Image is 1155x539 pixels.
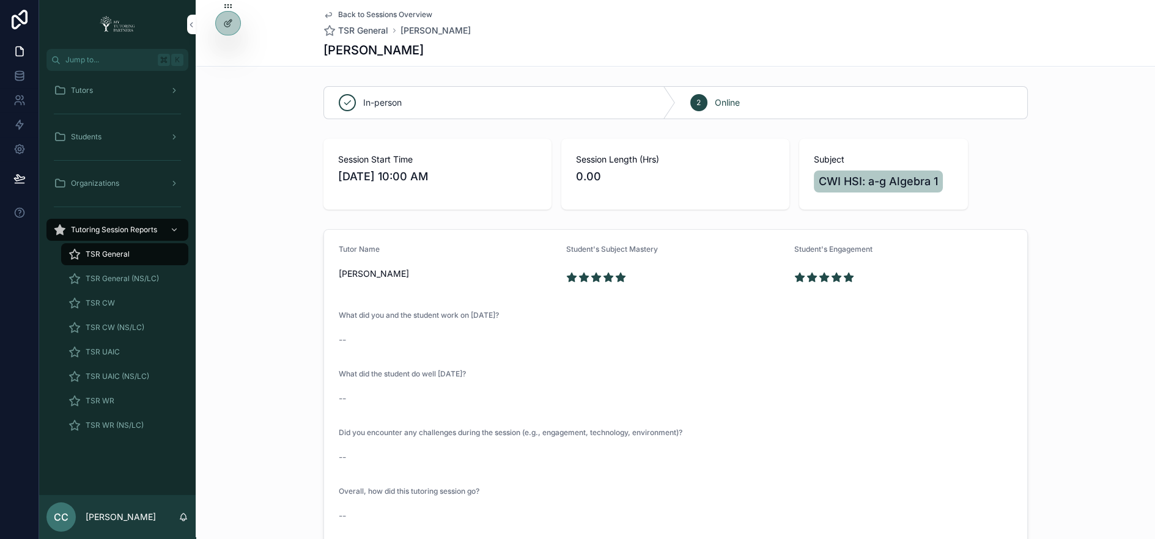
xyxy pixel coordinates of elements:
[363,97,402,109] span: In-person
[339,510,346,522] span: --
[61,365,188,387] a: TSR UAIC (NS/LC)
[61,414,188,436] a: TSR WR (NS/LC)
[339,451,346,463] span: --
[339,268,557,280] span: [PERSON_NAME]
[338,24,388,37] span: TSR General
[86,372,149,381] span: TSR UAIC (NS/LC)
[696,98,701,108] span: 2
[96,15,139,34] img: App logo
[61,390,188,412] a: TSR WR
[46,219,188,241] a: Tutoring Session Reports
[61,292,188,314] a: TSR CW
[339,244,380,254] span: Tutor Name
[86,396,114,406] span: TSR WR
[71,225,157,235] span: Tutoring Session Reports
[339,369,466,378] span: What did the student do well [DATE]?
[86,274,159,284] span: TSR General (NS/LC)
[54,510,68,524] span: CC
[339,428,682,437] span: Did you encounter any challenges during the session (e.g., engagement, technology, environment)?
[61,268,188,290] a: TSR General (NS/LC)
[576,168,775,185] span: 0.00
[566,244,658,254] span: Student's Subject Mastery
[339,334,346,346] span: --
[323,10,432,20] a: Back to Sessions Overview
[46,126,188,148] a: Students
[86,347,120,357] span: TSR UAIC
[323,24,388,37] a: TSR General
[65,55,153,65] span: Jump to...
[794,244,873,254] span: Student's Engagement
[819,173,938,190] span: CWI HSI: a-g Algebra 1
[86,249,130,259] span: TSR General
[172,55,182,65] span: K
[338,10,432,20] span: Back to Sessions Overview
[71,178,119,188] span: Organizations
[339,486,479,496] span: Overall, how did this tutoring session go?
[400,24,471,37] a: [PERSON_NAME]
[339,392,346,405] span: --
[86,323,144,332] span: TSR CW (NS/LC)
[323,42,424,59] h1: [PERSON_NAME]
[338,168,537,185] span: [DATE] 10:00 AM
[46,79,188,101] a: Tutors
[46,49,188,71] button: Jump to...K
[814,153,953,166] span: Subject
[338,153,537,166] span: Session Start Time
[86,298,115,308] span: TSR CW
[86,420,144,430] span: TSR WR (NS/LC)
[71,86,93,95] span: Tutors
[71,132,101,142] span: Students
[61,317,188,339] a: TSR CW (NS/LC)
[61,341,188,363] a: TSR UAIC
[339,310,499,320] span: What did you and the student work on [DATE]?
[576,153,775,166] span: Session Length (Hrs)
[715,97,740,109] span: Online
[61,243,188,265] a: TSR General
[39,71,196,452] div: scrollable content
[86,511,156,523] p: [PERSON_NAME]
[46,172,188,194] a: Organizations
